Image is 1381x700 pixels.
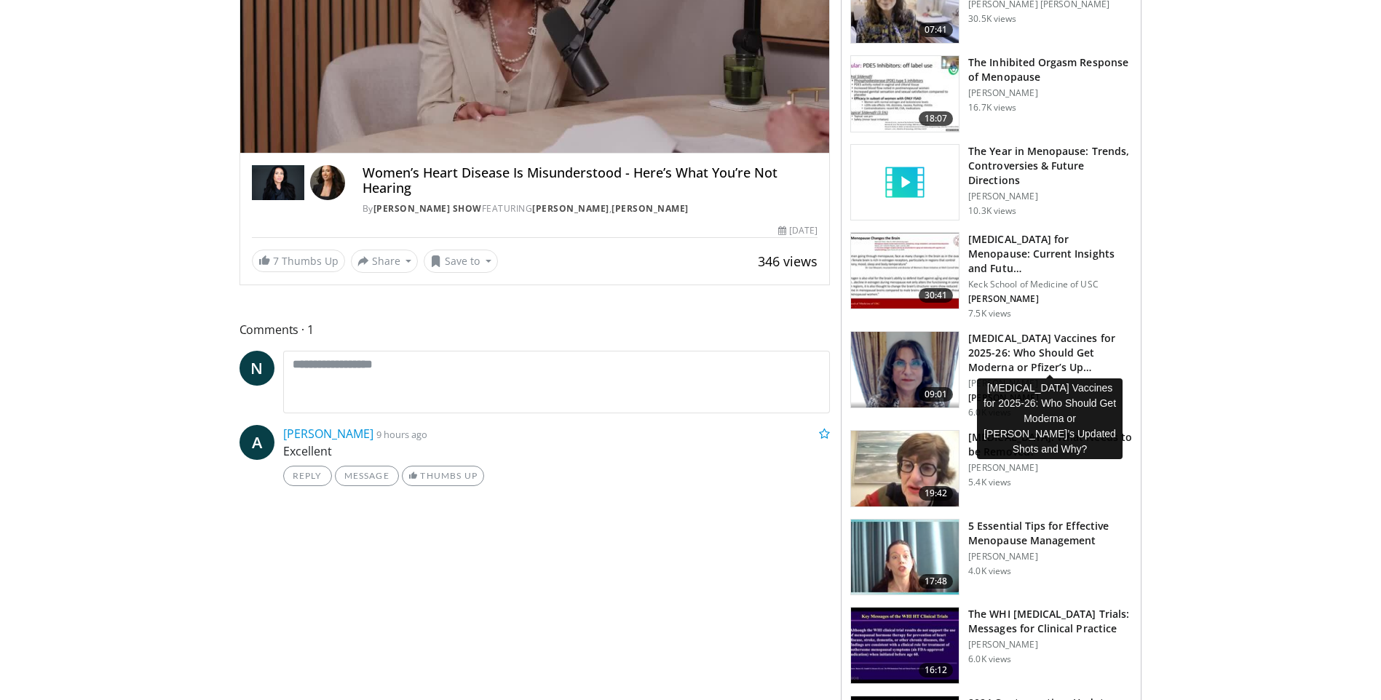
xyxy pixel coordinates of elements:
p: [PERSON_NAME] [968,87,1132,99]
div: By FEATURING , [363,202,818,215]
p: [PERSON_NAME] [968,392,1132,404]
span: 09:01 [919,387,954,402]
p: [PERSON_NAME] [968,378,1132,389]
p: [PERSON_NAME] [968,293,1132,305]
a: [PERSON_NAME] [532,202,609,215]
span: 30:41 [919,288,954,303]
h3: The Inhibited Orgasm Response of Menopause [968,55,1132,84]
p: [PERSON_NAME] [968,462,1132,474]
a: [PERSON_NAME] [612,202,689,215]
p: 4.0K views [968,565,1011,577]
a: 7 Thumbs Up [252,250,345,272]
a: 30:41 [MEDICAL_DATA] for Menopause: Current Insights and Futu… Keck School of Medicine of USC [PE... [850,232,1132,319]
a: [PERSON_NAME] [283,426,373,442]
a: A [240,425,274,460]
a: Thumbs Up [402,466,484,486]
h3: The WHI [MEDICAL_DATA] Trials: Messages for Clinical Practice [968,607,1132,636]
h3: [MEDICAL_DATA] for Menopause: Current Insights and Futu… [968,232,1132,276]
a: Reply [283,466,332,486]
a: The Year in Menopause: Trends, Controversies & Future Directions [PERSON_NAME] 10.3K views [850,144,1132,221]
p: [PERSON_NAME] [968,191,1132,202]
img: Dr. Gabrielle Lyon Show [252,165,304,200]
img: video_placeholder_short.svg [851,145,959,220]
small: 9 hours ago [376,428,427,441]
span: 07:41 [919,23,954,37]
h4: Women’s Heart Disease Is Misunderstood - Here’s What You’re Not Hearing [363,165,818,196]
div: [MEDICAL_DATA] Vaccines for 2025-26: Who Should Get Moderna or [PERSON_NAME]’s Updated Shots and ... [977,378,1123,459]
img: Avatar [310,165,345,200]
p: 7.5K views [968,308,1011,319]
p: [PERSON_NAME] [968,639,1132,651]
a: 17:48 5 Essential Tips for Effective Menopause Management [PERSON_NAME] 4.0K views [850,519,1132,596]
p: 5.4K views [968,477,1011,488]
img: 4d0a4bbe-a17a-46ab-a4ad-f5554927e0d3.150x105_q85_crop-smart_upscale.jpg [851,431,959,506]
button: Share [351,250,419,273]
a: 09:01 [MEDICAL_DATA] Vaccines for 2025-26: Who Should Get Moderna or Pfizer’s Up… [PERSON_NAME] [... [850,331,1132,418]
h3: [MEDICAL_DATA]: What Needs to be Removed? [968,430,1132,459]
span: Comments 1 [240,320,831,339]
img: 6839e091-2cdb-4894-b49b-01b874b873c4.150x105_q85_crop-smart_upscale.jpg [851,520,959,595]
p: 10.3K views [968,205,1016,217]
img: 4e370bb1-17f0-4657-a42f-9b995da70d2f.png.150x105_q85_crop-smart_upscale.png [851,332,959,407]
a: 16:12 The WHI [MEDICAL_DATA] Trials: Messages for Clinical Practice [PERSON_NAME] 6.0K views [850,607,1132,684]
p: 16.7K views [968,102,1016,114]
img: 532cbc20-ffc3-4bbe-9091-e962fdb15cb8.150x105_q85_crop-smart_upscale.jpg [851,608,959,683]
span: 19:42 [919,486,954,501]
img: 283c0f17-5e2d-42ba-a87c-168d447cdba4.150x105_q85_crop-smart_upscale.jpg [851,56,959,132]
h3: The Year in Menopause: Trends, Controversies & Future Directions [968,144,1132,188]
h3: 5 Essential Tips for Effective Menopause Management [968,519,1132,548]
p: Excellent [283,442,831,460]
p: 6.0K views [968,653,1011,665]
a: N [240,351,274,386]
img: 47271b8a-94f4-49c8-b914-2a3d3af03a9e.150x105_q85_crop-smart_upscale.jpg [851,233,959,309]
a: Message [335,466,399,486]
span: 7 [273,254,279,268]
a: 19:42 [MEDICAL_DATA]: What Needs to be Removed? [PERSON_NAME] 5.4K views [850,430,1132,507]
div: [DATE] [778,224,818,237]
a: [PERSON_NAME] Show [373,202,482,215]
p: 30.5K views [968,13,1016,25]
span: 17:48 [919,574,954,589]
p: Keck School of Medicine of USC [968,279,1132,290]
span: 346 views [758,252,818,270]
p: 6.0K views [968,407,1011,418]
button: Save to [424,250,498,273]
span: 16:12 [919,663,954,677]
span: 18:07 [919,111,954,126]
a: 18:07 The Inhibited Orgasm Response of Menopause [PERSON_NAME] 16.7K views [850,55,1132,132]
p: [PERSON_NAME] [968,551,1132,562]
h3: [MEDICAL_DATA] Vaccines for 2025-26: Who Should Get Moderna or Pfizer’s Up… [968,331,1132,375]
